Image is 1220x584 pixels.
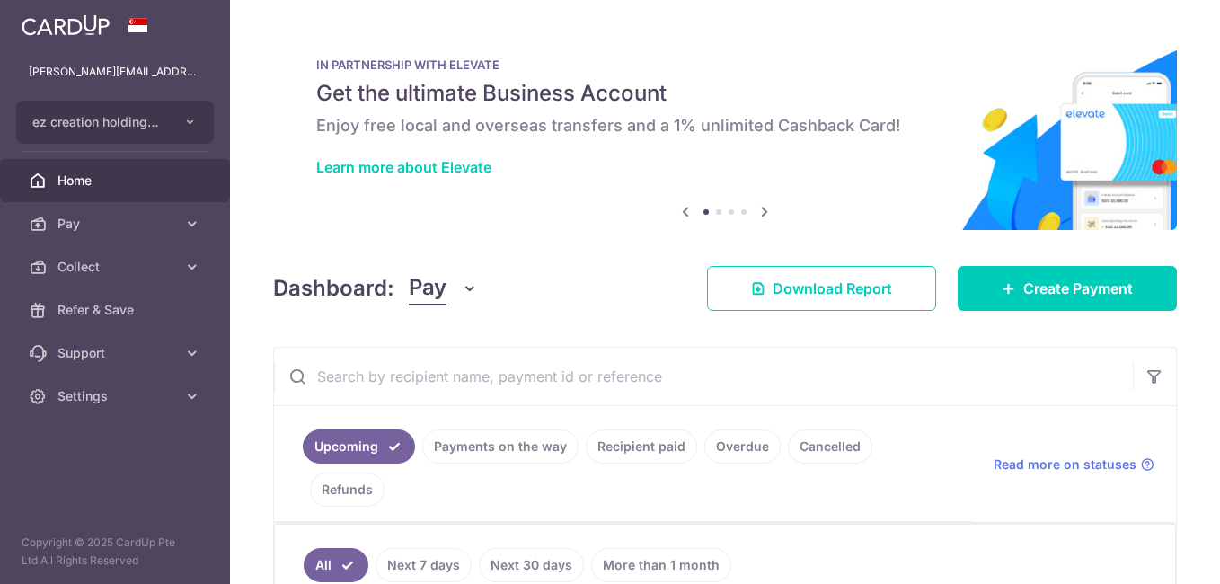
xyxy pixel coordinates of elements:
a: Overdue [704,429,781,464]
span: Download Report [773,278,892,299]
a: Cancelled [788,429,872,464]
span: Settings [57,387,176,405]
a: Upcoming [303,429,415,464]
a: Learn more about Elevate [316,158,491,176]
p: IN PARTNERSHIP WITH ELEVATE [316,58,1134,72]
span: Pay [57,215,176,233]
span: Home [57,172,176,190]
p: [PERSON_NAME][EMAIL_ADDRESS][DOMAIN_NAME] [29,63,201,81]
span: Collect [57,258,176,276]
a: Create Payment [958,266,1177,311]
h6: Enjoy free local and overseas transfers and a 1% unlimited Cashback Card! [316,115,1134,137]
a: Refunds [310,473,385,507]
span: Refer & Save [57,301,176,319]
a: Recipient paid [586,429,697,464]
h5: Get the ultimate Business Account [316,79,1134,108]
a: All [304,548,368,582]
a: Read more on statuses [994,456,1154,473]
a: Download Report [707,266,936,311]
span: Pay [409,271,446,305]
button: Pay [409,271,478,305]
input: Search by recipient name, payment id or reference [274,348,1133,405]
a: Next 30 days [479,548,584,582]
button: ez creation holdings pte ltd [16,101,214,144]
img: Renovation banner [273,29,1177,230]
span: Create Payment [1023,278,1133,299]
h4: Dashboard: [273,272,394,305]
span: ez creation holdings pte ltd [32,113,165,131]
a: Next 7 days [376,548,472,582]
span: Support [57,344,176,362]
a: Payments on the way [422,429,579,464]
a: More than 1 month [591,548,731,582]
img: CardUp [22,14,110,36]
span: Read more on statuses [994,456,1136,473]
